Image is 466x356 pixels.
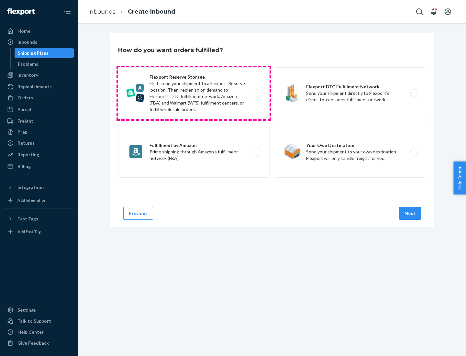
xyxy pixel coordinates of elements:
button: Previous [123,207,153,220]
button: Open notifications [427,5,440,18]
div: Settings [17,307,36,313]
a: Billing [4,161,74,172]
a: Inventory [4,70,74,80]
div: Talk to Support [17,318,51,324]
div: Inbounds [17,39,37,45]
a: Inbounds [88,8,116,15]
div: Inventory [17,72,38,78]
div: Give Feedback [17,340,49,346]
a: Help Center [4,327,74,337]
a: Reporting [4,150,74,160]
div: Returns [17,140,35,146]
div: Help Center [17,329,44,335]
a: Add Integration [4,195,74,206]
a: Orders [4,93,74,103]
div: Billing [17,163,31,170]
a: Inbounds [4,37,74,47]
button: Open Search Box [413,5,426,18]
img: Flexport logo [7,8,35,15]
div: Freight [17,118,33,124]
a: Settings [4,305,74,315]
div: Shipping Plans [18,50,49,56]
div: Integrations [17,184,45,191]
div: Prep [17,129,28,135]
a: Replenishments [4,82,74,92]
div: Fast Tags [17,216,38,222]
div: Reporting [17,151,39,158]
div: Home [17,28,30,34]
a: Prep [4,127,74,137]
button: Close Navigation [61,5,74,18]
h3: How do you want orders fulfilled? [118,46,223,54]
button: Fast Tags [4,214,74,224]
div: Problems [18,61,38,67]
a: Create Inbound [128,8,175,15]
a: Talk to Support [4,316,74,326]
div: Parcel [17,106,31,113]
a: Home [4,26,74,36]
a: Returns [4,138,74,148]
a: Parcel [4,104,74,115]
div: Add Integration [17,197,46,203]
button: Give Feedback [4,338,74,348]
button: Open account menu [441,5,454,18]
a: Freight [4,116,74,126]
a: Shipping Plans [15,48,74,58]
button: Next [399,207,421,220]
button: Help Center [453,161,466,195]
div: Add Fast Tag [17,229,41,234]
a: Add Fast Tag [4,227,74,237]
a: Problems [15,59,74,69]
ol: breadcrumbs [83,2,181,21]
button: Integrations [4,182,74,193]
div: Orders [17,95,33,101]
div: Replenishments [17,83,52,90]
